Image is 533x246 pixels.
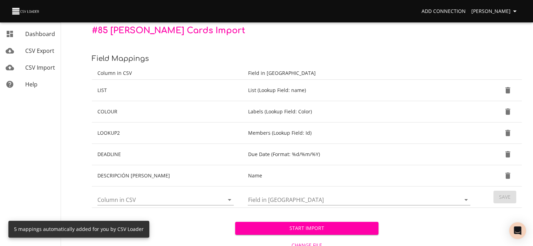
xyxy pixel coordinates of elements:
button: [PERSON_NAME] [469,5,522,18]
td: Members (Lookup Field: Id) [242,122,479,144]
td: List (Lookup Field: name) [242,80,479,101]
span: # 85 [PERSON_NAME] Cards Import [92,26,245,35]
div: 5 mappings automatically added for you by CSV Loader [14,223,144,236]
span: CSV Import [25,64,55,71]
span: CSV Export [25,47,54,55]
td: Due Date (Format: %d/%m/%Y) [242,144,479,165]
button: Delete [499,146,516,163]
span: [PERSON_NAME] [471,7,519,16]
button: Open [225,195,234,205]
button: Delete [499,167,516,184]
td: Name [242,165,479,187]
td: Labels (Lookup Field: Color) [242,101,479,122]
button: Start Import [235,222,378,235]
th: Column in CSV [92,67,242,80]
span: Start Import [241,224,373,233]
span: Dashboard [25,30,55,38]
th: Field in [GEOGRAPHIC_DATA] [242,67,479,80]
td: LOOKUP2 [92,122,242,144]
img: CSV Loader [11,6,41,16]
button: Delete [499,82,516,99]
td: DEADLINE [92,144,242,165]
td: COLOUR [92,101,242,122]
span: Add Connection [422,7,466,16]
button: Open [461,195,471,205]
span: Field Mappings [92,55,149,63]
td: LIST [92,80,242,101]
div: Open Intercom Messenger [509,222,526,239]
a: Add Connection [419,5,469,18]
td: DESCRIPCIÓN [PERSON_NAME] [92,165,242,187]
button: Delete [499,125,516,141]
button: Delete [499,103,516,120]
span: Help [25,80,37,88]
